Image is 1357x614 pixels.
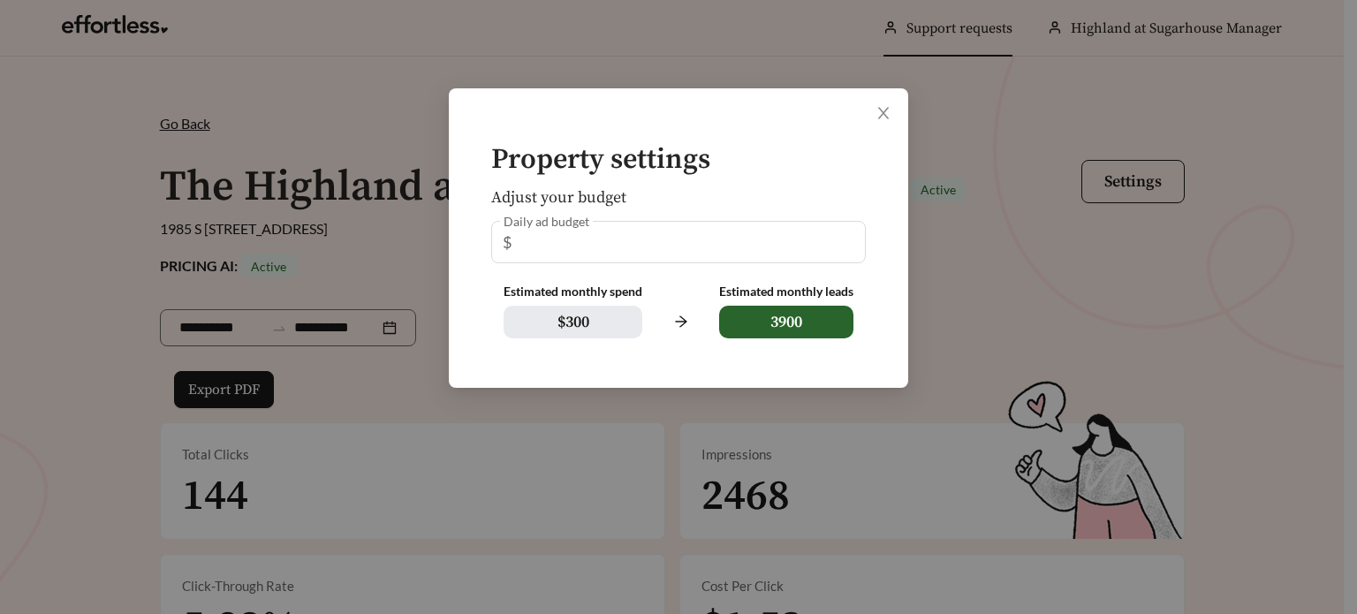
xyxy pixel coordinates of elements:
h4: Property settings [491,145,866,176]
h5: Adjust your budget [491,189,866,207]
button: Close [859,88,908,138]
span: $ 300 [504,306,642,338]
div: Estimated monthly spend [504,284,642,299]
span: arrow-right [663,305,697,338]
span: close [876,105,891,121]
div: Estimated monthly leads [719,284,853,299]
span: 3900 [719,306,853,338]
